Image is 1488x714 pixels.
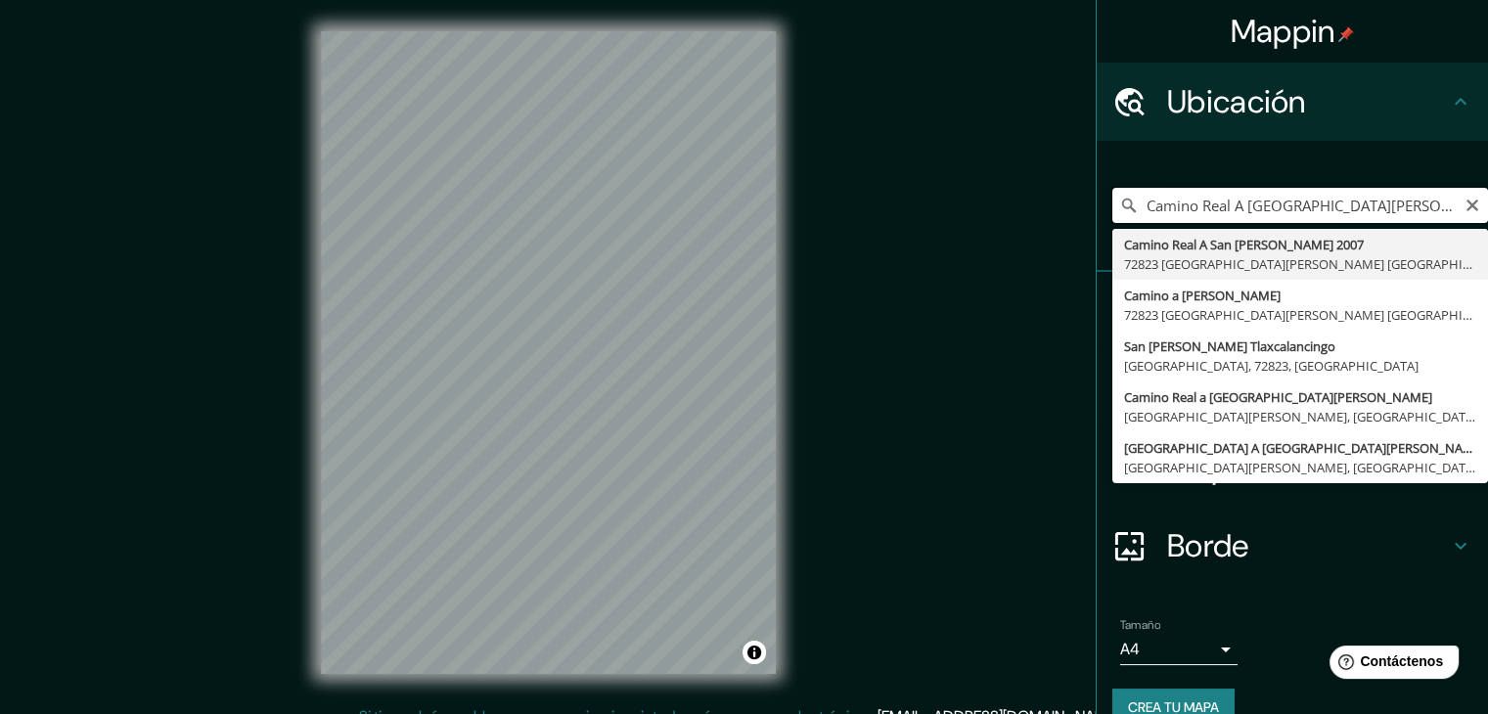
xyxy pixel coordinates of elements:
div: Borde [1097,507,1488,585]
img: pin-icon.png [1338,26,1354,42]
font: Mappin [1231,11,1335,52]
input: Elige tu ciudad o zona [1112,188,1488,223]
div: Disposición [1097,428,1488,507]
font: Camino a [PERSON_NAME] [1124,287,1281,304]
button: Activar o desactivar atribución [743,641,766,664]
div: A4 [1120,634,1238,665]
button: Claro [1465,195,1480,213]
font: [GEOGRAPHIC_DATA], 72823, [GEOGRAPHIC_DATA] [1124,357,1419,375]
font: Camino Real a [GEOGRAPHIC_DATA][PERSON_NAME] [1124,388,1432,406]
iframe: Lanzador de widgets de ayuda [1314,638,1466,692]
font: San [PERSON_NAME] Tlaxcalancingo [1124,337,1335,355]
font: Tamaño [1120,617,1160,633]
font: Borde [1167,525,1249,566]
font: [GEOGRAPHIC_DATA] A [GEOGRAPHIC_DATA][PERSON_NAME] [1124,439,1485,457]
font: Ubicación [1167,81,1306,122]
div: Estilo [1097,350,1488,428]
font: Camino Real A San [PERSON_NAME] 2007 [1124,236,1364,253]
div: Ubicación [1097,63,1488,141]
font: A4 [1120,639,1140,659]
div: Patas [1097,272,1488,350]
canvas: Mapa [321,31,776,674]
